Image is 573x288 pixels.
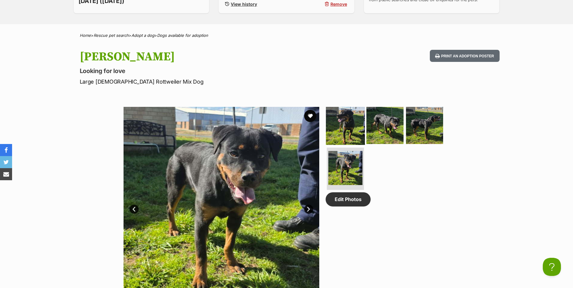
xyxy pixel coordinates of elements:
a: Dogs available for adoption [157,33,208,38]
div: > > > [65,33,509,38]
span: View history [231,1,257,7]
a: Prev [130,205,139,214]
a: Next [304,205,313,214]
span: Remove [330,1,347,7]
a: Edit Photos [326,192,371,206]
p: Large [DEMOGRAPHIC_DATA] Rottweiler Mix Dog [80,78,335,86]
a: Adopt a dog [131,33,154,38]
a: Rescue pet search [94,33,129,38]
button: Print an adoption poster [430,50,499,62]
h1: [PERSON_NAME] [80,50,335,64]
iframe: Help Scout Beacon - Open [543,258,561,276]
img: Photo of Maggie [326,106,365,145]
button: favourite [304,110,316,122]
a: Home [80,33,91,38]
img: Photo of Maggie [328,151,362,185]
p: Looking for love [80,67,335,75]
img: Photo of Maggie [406,107,443,144]
img: Photo of Maggie [366,107,404,144]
